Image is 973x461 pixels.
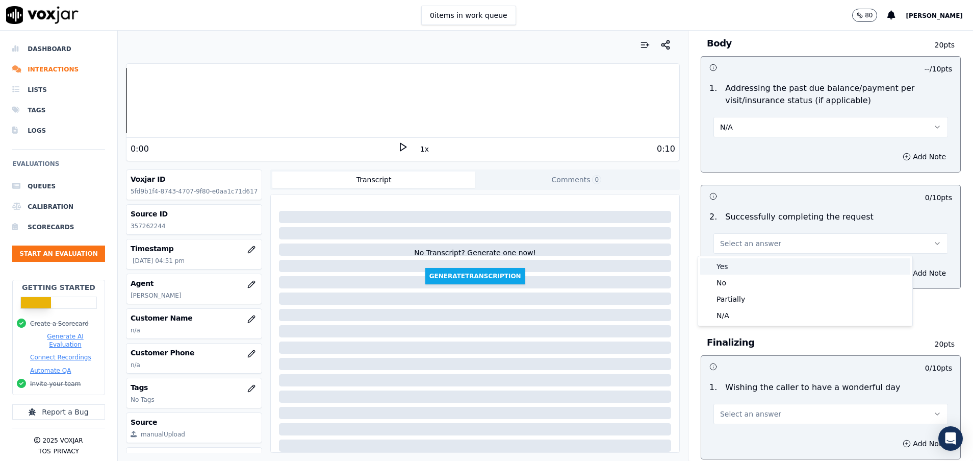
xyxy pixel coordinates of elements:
p: 0 / 10 pts [925,363,952,373]
h3: Tags [131,382,258,393]
button: Comments [475,172,678,188]
button: 0items in work queue [421,6,516,25]
span: Select an answer [720,409,781,419]
h3: Customer Name [131,313,258,323]
p: Wishing the caller to have a wonderful day [725,381,900,394]
p: 20 pts [913,40,955,50]
div: No Transcript? Generate one now! [414,248,536,268]
button: TOS [38,447,50,455]
p: 1 . [705,381,721,394]
h3: Finalizing [707,336,913,349]
button: Automate QA [30,367,71,375]
p: 80 [865,11,873,19]
p: n/a [131,326,258,334]
span: Select an answer [720,238,781,249]
p: Addressing the past due balance/payment per visit/insurance status (if applicable) [725,82,952,107]
button: 1x [418,142,431,156]
p: 1 . [705,82,721,107]
div: No [700,275,910,291]
p: 5fd9b1f4-8743-4707-9f80-e0aa1c71d617 [131,187,258,196]
button: Generate AI Evaluation [30,332,100,349]
a: Calibration [12,197,105,217]
div: Yes [700,258,910,275]
p: [DATE] 04:51 pm [133,257,258,265]
p: -- / 10 pts [925,64,952,74]
p: Successfully completing the request [725,211,874,223]
span: [PERSON_NAME] [906,12,963,19]
button: Invite your team [30,380,81,388]
button: [PERSON_NAME] [906,9,973,21]
a: Dashboard [12,39,105,59]
button: Add Note [897,436,952,451]
button: Privacy [54,447,79,455]
button: Start an Evaluation [12,246,105,262]
img: voxjar logo [6,6,79,24]
a: Scorecards [12,217,105,237]
h3: Voxjar ID [131,174,258,184]
a: Logs [12,120,105,141]
button: 80 [852,9,877,22]
p: 2 . [705,211,721,223]
p: 0 / 10 pts [925,192,952,203]
button: 80 [852,9,887,22]
a: Tags [12,100,105,120]
h2: Getting Started [22,282,95,293]
button: GenerateTranscription [425,268,525,284]
h3: Body [707,37,913,50]
h3: Source [131,417,258,427]
p: 20 pts [913,339,955,349]
p: No Tags [131,396,258,404]
h6: Evaluations [12,158,105,176]
div: Open Intercom Messenger [938,426,963,451]
h3: Agent [131,278,258,288]
p: [PERSON_NAME] [131,292,258,300]
div: Partially [700,291,910,307]
a: Interactions [12,59,105,80]
h3: Customer Phone [131,348,258,358]
p: n/a [131,361,258,369]
div: 0:00 [131,143,149,155]
button: Report a Bug [12,404,105,420]
a: Lists [12,80,105,100]
button: Transcript [272,172,475,188]
div: 0:10 [657,143,675,155]
div: N/A [700,307,910,324]
button: Add Note [897,266,952,280]
button: Create a Scorecard [30,320,89,328]
span: N/A [720,122,733,132]
h3: Source ID [131,209,258,219]
div: manualUpload [141,430,185,439]
h3: Timestamp [131,244,258,254]
button: Connect Recordings [30,353,91,361]
button: Add Note [897,150,952,164]
span: 0 [592,175,601,184]
p: 357262244 [131,222,258,230]
a: Queues [12,176,105,197]
p: 2025 Voxjar [42,436,83,445]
